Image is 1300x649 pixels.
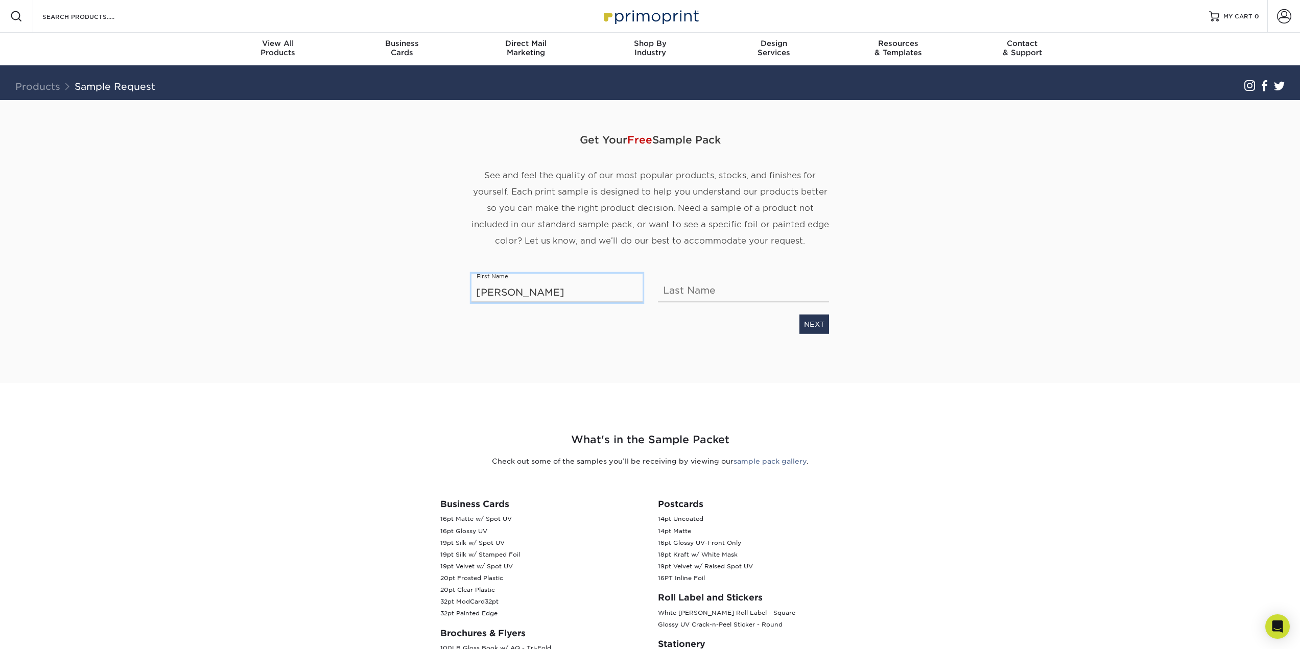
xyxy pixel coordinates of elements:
[440,499,643,509] h3: Business Cards
[1223,12,1252,21] span: MY CART
[712,33,836,65] a: DesignServices
[588,39,712,48] span: Shop By
[960,39,1084,57] div: & Support
[340,39,464,57] div: Cards
[216,39,340,57] div: Products
[216,33,340,65] a: View AllProducts
[471,125,829,155] span: Get Your Sample Pack
[41,10,141,22] input: SEARCH PRODUCTS.....
[471,171,829,246] span: See and feel the quality of our most popular products, stocks, and finishes for yourself. Each pr...
[658,513,860,584] p: 14pt Uncoated 14pt Matte 16pt Glossy UV-Front Only 18pt Kraft w/ White Mask 19pt Velvet w/ Raised...
[588,33,712,65] a: Shop ByIndustry
[440,628,643,638] h3: Brochures & Flyers
[658,592,860,603] h3: Roll Label and Stickers
[658,639,860,649] h3: Stationery
[734,457,807,465] a: sample pack gallery
[216,39,340,48] span: View All
[464,39,588,57] div: Marketing
[712,39,836,48] span: Design
[75,81,155,92] a: Sample Request
[836,39,960,48] span: Resources
[1255,13,1259,20] span: 0
[658,607,860,631] p: White [PERSON_NAME] Roll Label - Square Glossy UV Crack-n-Peel Sticker - Round
[464,33,588,65] a: Direct MailMarketing
[15,81,60,92] a: Products
[588,39,712,57] div: Industry
[836,33,960,65] a: Resources& Templates
[340,33,464,65] a: BusinessCards
[351,432,949,448] h2: What's in the Sample Packet
[1265,614,1290,639] div: Open Intercom Messenger
[464,39,588,48] span: Direct Mail
[340,39,464,48] span: Business
[960,39,1084,48] span: Contact
[799,315,829,334] a: NEXT
[836,39,960,57] div: & Templates
[599,5,701,27] img: Primoprint
[440,513,643,619] p: 16pt Matte w/ Spot UV 16pt Glossy UV 19pt Silk w/ Spot UV 19pt Silk w/ Stamped Foil 19pt Velvet w...
[960,33,1084,65] a: Contact& Support
[712,39,836,57] div: Services
[658,499,860,509] h3: Postcards
[627,134,652,146] span: Free
[351,456,949,466] p: Check out some of the samples you’ll be receiving by viewing our .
